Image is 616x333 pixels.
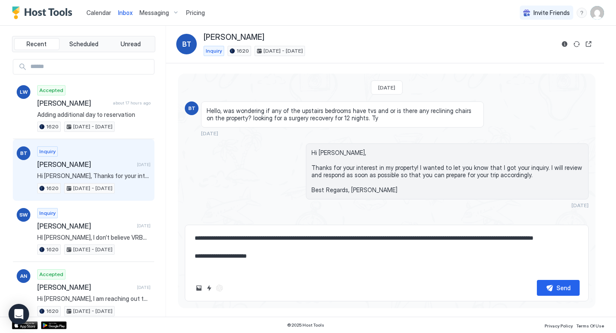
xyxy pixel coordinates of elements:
[137,285,151,290] span: [DATE]
[204,33,264,42] span: [PERSON_NAME]
[37,99,110,107] span: [PERSON_NAME]
[572,202,589,208] span: [DATE]
[37,283,133,291] span: [PERSON_NAME]
[557,283,571,292] div: Send
[113,100,151,106] span: about 17 hours ago
[378,84,395,91] span: [DATE]
[46,184,59,192] span: 1620
[12,6,76,19] a: Host Tools Logo
[39,209,56,217] span: Inquiry
[73,123,113,131] span: [DATE] - [DATE]
[20,88,28,96] span: LW
[73,246,113,253] span: [DATE] - [DATE]
[237,47,249,55] span: 1620
[12,321,38,329] a: App Store
[69,40,98,48] span: Scheduled
[27,59,154,74] input: Input Field
[186,9,205,17] span: Pricing
[37,172,151,180] span: Hi [PERSON_NAME], Thanks for your interest in my property! I wanted to let you know that I got yo...
[139,9,169,17] span: Messaging
[37,222,133,230] span: [PERSON_NAME]
[46,246,59,253] span: 1620
[182,39,191,49] span: BT
[19,211,28,219] span: SW
[576,321,604,330] a: Terms Of Use
[86,9,111,16] span: Calendar
[194,283,204,293] button: Upload image
[137,223,151,229] span: [DATE]
[577,8,587,18] div: menu
[560,39,570,49] button: Reservation information
[20,272,27,280] span: AN
[583,39,594,49] button: Open reservation
[206,47,222,55] span: Inquiry
[188,104,195,112] span: BT
[204,283,214,293] button: Quick reply
[118,9,133,16] span: Inbox
[37,160,133,169] span: [PERSON_NAME]
[39,86,63,94] span: Accepted
[264,47,303,55] span: [DATE] - [DATE]
[37,295,151,303] span: Hi [PERSON_NAME], I am reaching out to confirm your reservation and to let you know that I am so ...
[27,40,47,48] span: Recent
[14,38,59,50] button: Recent
[590,6,604,20] div: User profile
[118,8,133,17] a: Inbox
[311,149,583,194] span: Hi [PERSON_NAME], Thanks for your interest in my property! I wanted to let you know that I got yo...
[37,111,151,119] span: Adding additional day to reservation
[73,307,113,315] span: [DATE] - [DATE]
[287,322,324,328] span: © 2025 Host Tools
[545,321,573,330] a: Privacy Policy
[9,304,29,324] div: Open Intercom Messenger
[537,280,580,296] button: Send
[201,130,218,137] span: [DATE]
[108,38,153,50] button: Unread
[41,321,67,329] a: Google Play Store
[61,38,107,50] button: Scheduled
[20,149,27,157] span: BT
[39,148,56,155] span: Inquiry
[39,271,63,278] span: Accepted
[121,40,141,48] span: Unread
[46,123,59,131] span: 1620
[576,323,604,328] span: Terms Of Use
[137,162,151,167] span: [DATE]
[37,234,151,241] span: HI [PERSON_NAME], I don’t believe VRBO allows that, but I recommend reaching out to them directly...
[545,323,573,328] span: Privacy Policy
[86,8,111,17] a: Calendar
[73,184,113,192] span: [DATE] - [DATE]
[46,307,59,315] span: 1620
[207,107,478,122] span: Hello, was wondering if any of the upstairs bedrooms have tvs and or is there any reclining chair...
[572,39,582,49] button: Sync reservation
[533,9,570,17] span: Invite Friends
[12,36,155,52] div: tab-group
